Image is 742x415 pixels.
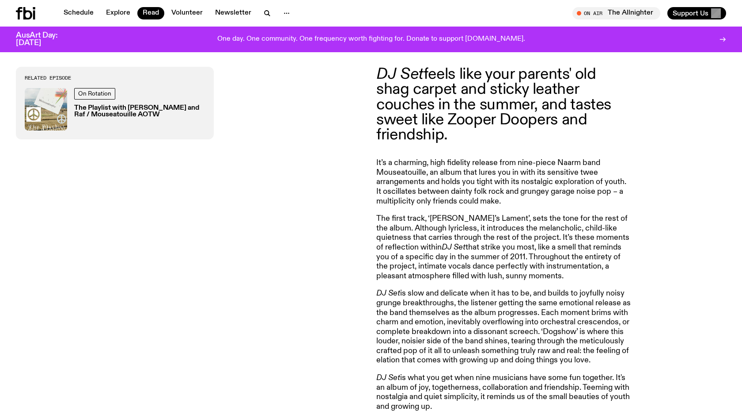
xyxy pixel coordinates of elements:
em: DJ Set [442,243,466,251]
em: DJ Set [376,374,400,382]
a: Volunteer [166,7,208,19]
p: The first track, ‘[PERSON_NAME]’s Lament’, sets the tone for the rest of the album. Although lyri... [376,214,631,281]
em: DJ Set [376,66,424,82]
a: Newsletter [210,7,257,19]
span: Support Us [673,9,708,17]
a: Schedule [58,7,99,19]
em: DJ Set [376,289,400,297]
p: One day. One community. One frequency worth fighting for. Donate to support [DOMAIN_NAME]. [217,35,525,43]
button: On AirThe Allnighter [572,7,660,19]
a: On RotationThe Playlist with [PERSON_NAME] and Raf / Mouseatouille AOTW [25,88,205,131]
h3: AusArt Day: [DATE] [16,32,72,47]
button: Support Us [667,7,726,19]
p: It’s a charming, high fidelity release from nine-piece Naarm band Mouseatouille, an album that lu... [376,158,631,206]
a: Explore [101,7,136,19]
p: feels like your parents' old shag carpet and sticky leather couches in the summer, and tastes swe... [376,67,631,142]
a: Read [137,7,164,19]
h3: The Playlist with [PERSON_NAME] and Raf / Mouseatouille AOTW [74,105,205,118]
h3: Related Episode [25,76,205,81]
p: is slow and delicate when it has to be, and builds to joyfully noisy grunge breakthroughs, the li... [376,289,631,365]
p: is what you get when nine musicians have some fun together. It's an album of joy, togetherness, c... [376,373,631,411]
